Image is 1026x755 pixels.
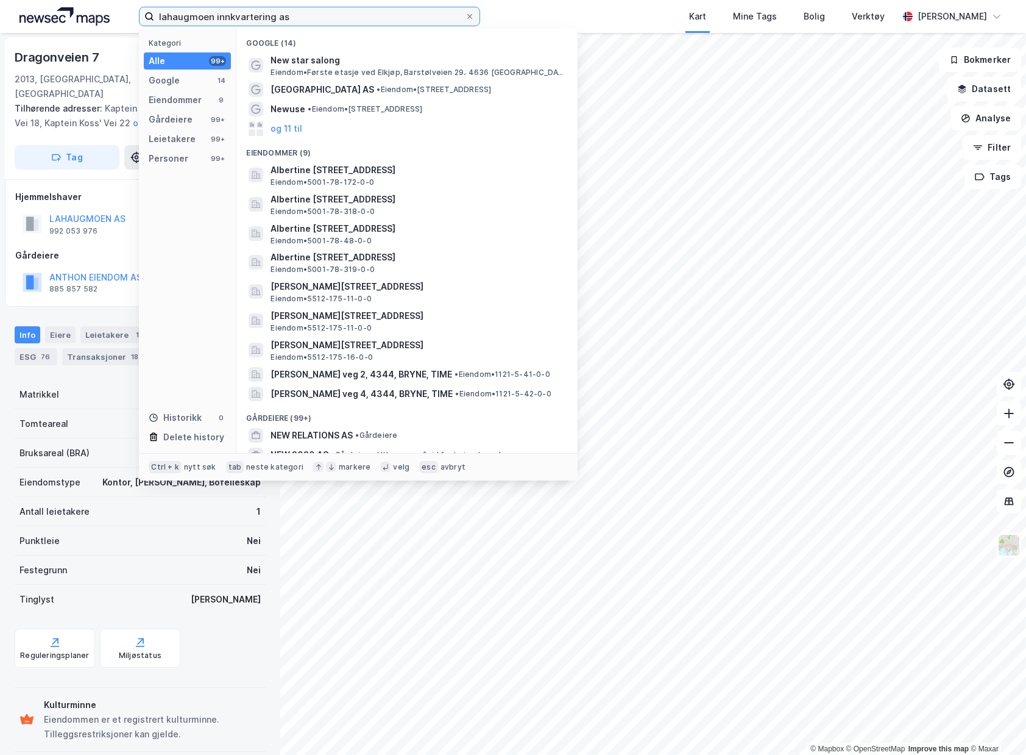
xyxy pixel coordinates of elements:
[49,226,97,236] div: 992 053 976
[209,115,226,124] div: 99+
[271,192,563,207] span: Albertine [STREET_ADDRESS]
[331,450,334,459] span: •
[271,163,563,177] span: Albertine [STREET_ADDRESS]
[149,132,196,146] div: Leietakere
[149,461,182,473] div: Ctrl + k
[131,329,143,341] div: 1
[15,72,205,101] div: 2013, [GEOGRAPHIC_DATA], [GEOGRAPHIC_DATA]
[271,265,375,274] span: Eiendom • 5001-78-319-0-0
[965,696,1026,755] iframe: Chat Widget
[965,696,1026,755] div: Kontrollprogram for chat
[271,177,374,187] span: Eiendom • 5001-78-172-0-0
[49,284,97,294] div: 885 857 582
[45,326,76,343] div: Eiere
[149,410,202,425] div: Historikk
[15,326,40,343] div: Info
[44,712,261,742] div: Eiendommen er et registrert kulturminne. Tilleggsrestriksjoner kan gjelde.
[852,9,885,24] div: Verktøy
[271,323,372,333] span: Eiendom • 5512-175-11-0-0
[15,348,57,365] div: ESG
[271,338,563,352] span: [PERSON_NAME][STREET_ADDRESS]
[271,236,371,246] span: Eiendom • 5001-78-48-0-0
[271,309,563,323] span: [PERSON_NAME][STREET_ADDRESS]
[308,104,311,113] span: •
[947,77,1021,101] button: Datasett
[191,592,261,607] div: [PERSON_NAME]
[149,151,188,166] div: Personer
[339,462,370,472] div: markere
[455,389,551,399] span: Eiendom • 1121-5-42-0-0
[271,279,563,294] span: [PERSON_NAME][STREET_ADDRESS]
[271,367,452,382] span: [PERSON_NAME] veg 2, 4344, BRYNE, TIME
[15,248,265,263] div: Gårdeiere
[149,73,180,88] div: Google
[216,76,226,85] div: 14
[154,7,465,26] input: Søk på adresse, matrikkel, gårdeiere, leietakere eller personer
[271,294,372,304] span: Eiendom • 5512-175-11-0-0
[216,95,226,105] div: 9
[355,431,359,440] span: •
[455,389,459,398] span: •
[804,9,825,24] div: Bolig
[355,431,397,440] span: Gårdeiere
[271,68,565,77] span: Eiendom • Første etasje ved Elkjøp, Barstølveien 29، 4636 [GEOGRAPHIC_DATA]
[15,145,119,170] button: Tag
[271,207,375,216] span: Eiendom • 5001-78-318-0-0
[149,112,193,127] div: Gårdeiere
[918,9,987,24] div: [PERSON_NAME]
[15,190,265,204] div: Hjemmelshaver
[15,101,256,131] div: Kaptein Koss' Vei 16, Kaptein Koss' Vei 18, Kaptein Koss' Vei 22
[149,54,165,68] div: Alle
[236,404,578,426] div: Gårdeiere (99+)
[149,38,231,48] div: Kategori
[209,56,226,66] div: 99+
[19,446,90,460] div: Bruksareal (BRA)
[271,121,302,136] button: og 11 til
[149,93,202,107] div: Eiendommer
[44,698,261,712] div: Kulturminne
[102,475,261,490] div: Kontor, [PERSON_NAME], Bofelleskap
[393,462,409,472] div: velg
[271,102,305,116] span: Newuse
[247,534,261,548] div: Nei
[129,351,141,363] div: 18
[19,387,59,402] div: Matrikkel
[997,534,1021,557] img: Z
[19,563,67,578] div: Festegrunn
[950,106,1021,131] button: Analyse
[209,154,226,163] div: 99+
[15,48,101,67] div: Dragonveien 7
[246,462,303,472] div: neste kategori
[19,417,68,431] div: Tomteareal
[377,85,380,94] span: •
[19,475,80,490] div: Eiendomstype
[209,134,226,144] div: 99+
[163,430,224,445] div: Delete history
[271,221,563,236] span: Albertine [STREET_ADDRESS]
[271,387,453,401] span: [PERSON_NAME] veg 4, 4344, BRYNE, TIME
[19,504,90,519] div: Antall leietakere
[308,104,422,114] span: Eiendom • [STREET_ADDRESS]
[271,250,563,265] span: Albertine [STREET_ADDRESS]
[19,534,60,548] div: Punktleie
[271,448,328,462] span: NEW 2020 AS
[455,370,550,379] span: Eiendom • 1121-5-41-0-0
[271,53,563,68] span: New star salong
[271,352,373,362] span: Eiendom • 5512-175-16-0-0
[846,745,905,753] a: OpenStreetMap
[440,462,465,472] div: avbryt
[331,450,503,460] span: Gårdeiere • Utl. av egen/leid fast eiendom el.
[964,165,1021,189] button: Tags
[236,29,578,51] div: Google (14)
[377,85,491,95] span: Eiendom • [STREET_ADDRESS]
[939,48,1021,72] button: Bokmerker
[963,135,1021,160] button: Filter
[184,462,216,472] div: nytt søk
[62,348,146,365] div: Transaksjoner
[419,461,438,473] div: esc
[80,326,148,343] div: Leietakere
[256,504,261,519] div: 1
[216,413,226,423] div: 0
[247,563,261,578] div: Nei
[20,651,89,660] div: Reguleringsplaner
